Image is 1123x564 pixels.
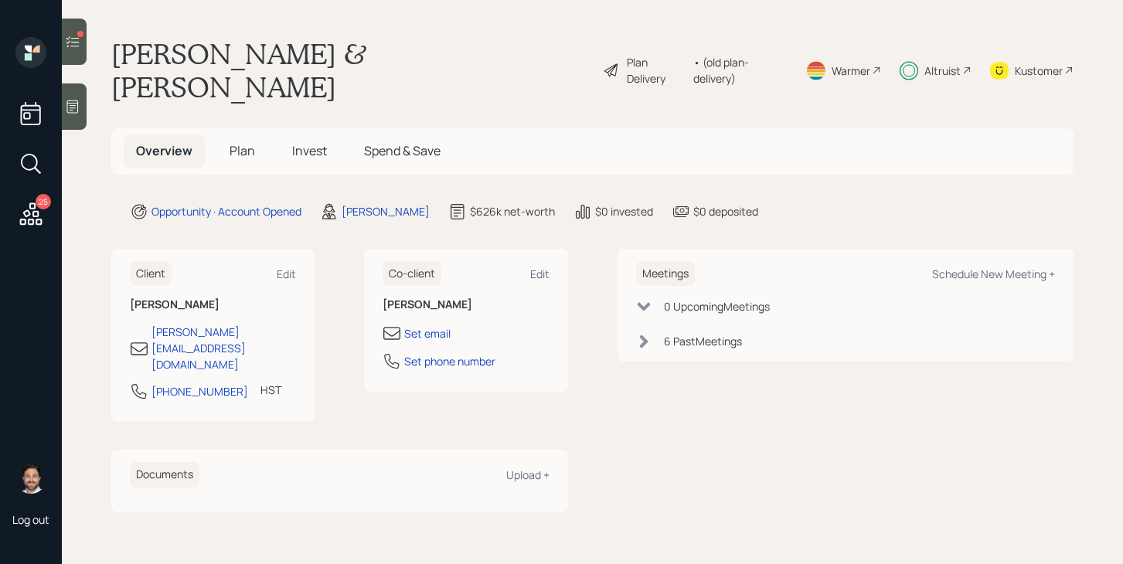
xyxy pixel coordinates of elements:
div: Edit [277,267,296,281]
div: Warmer [832,63,870,79]
div: Set phone number [404,353,495,369]
span: Plan [230,142,255,159]
div: $0 invested [595,203,653,219]
div: 25 [36,194,51,209]
div: HST [260,382,281,398]
div: Altruist [924,63,961,79]
div: [PERSON_NAME] [342,203,430,219]
div: Kustomer [1015,63,1063,79]
h6: [PERSON_NAME] [383,298,549,311]
div: Schedule New Meeting + [932,267,1055,281]
span: Invest [292,142,327,159]
div: Set email [404,325,451,341]
div: Opportunity · Account Opened [151,203,301,219]
div: Plan Delivery [627,54,686,87]
h6: Client [130,261,172,287]
div: $0 deposited [693,203,758,219]
h6: Co-client [383,261,441,287]
h6: Meetings [636,261,695,287]
span: Spend & Save [364,142,441,159]
div: 6 Past Meeting s [664,333,742,349]
h1: [PERSON_NAME] & [PERSON_NAME] [111,37,590,104]
div: Edit [530,267,550,281]
div: 0 Upcoming Meeting s [664,298,770,314]
div: [PERSON_NAME][EMAIL_ADDRESS][DOMAIN_NAME] [151,324,296,372]
div: Log out [12,512,49,527]
div: [PHONE_NUMBER] [151,383,248,399]
div: Upload + [506,467,550,482]
div: • (old plan-delivery) [693,54,787,87]
span: Overview [136,142,192,159]
h6: [PERSON_NAME] [130,298,296,311]
div: $626k net-worth [470,203,555,219]
img: michael-russo-headshot.png [15,463,46,494]
h6: Documents [130,462,199,488]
